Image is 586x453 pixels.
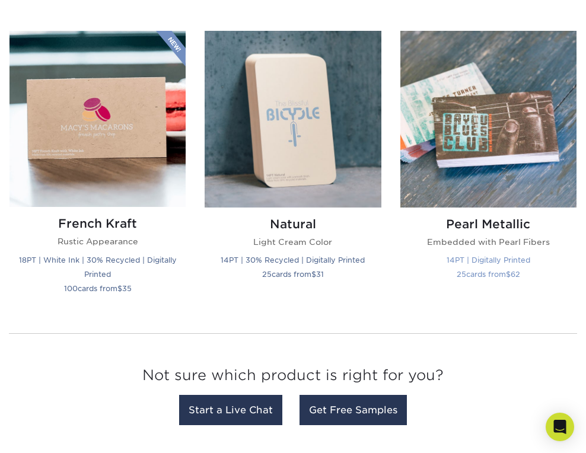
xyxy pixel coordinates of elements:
[117,284,122,293] span: $
[262,270,272,279] span: 25
[316,270,324,279] span: 31
[511,270,520,279] span: 62
[9,31,186,309] a: French Kraft Business Cards French Kraft Rustic Appearance 18PT | White Ink | 30% Recycled | Digi...
[64,284,132,293] small: cards from
[205,31,381,309] a: Natural Business Cards Natural Light Cream Color 14PT | 30% Recycled | Digitally Printed 25cards ...
[457,270,466,279] span: 25
[122,284,132,293] span: 35
[546,413,574,441] div: Open Intercom Messenger
[64,284,78,293] span: 100
[457,270,520,279] small: cards from
[400,217,577,231] h2: Pearl Metallic
[400,31,577,309] a: Pearl Metallic Business Cards Pearl Metallic Embedded with Pearl Fibers 14PT | Digitally Printed ...
[262,270,324,279] small: cards from
[9,358,577,398] h3: Not sure which product is right for you?
[447,256,530,264] small: 14PT | Digitally Printed
[221,256,365,264] small: 14PT | 30% Recycled | Digitally Printed
[156,31,186,66] img: New Product
[400,31,577,207] img: Pearl Metallic Business Cards
[311,270,316,279] span: $
[9,216,186,231] h2: French Kraft
[9,31,186,207] img: French Kraft Business Cards
[205,217,381,231] h2: Natural
[400,236,577,248] p: Embedded with Pearl Fibers
[506,270,511,279] span: $
[205,236,381,248] p: Light Cream Color
[205,31,381,207] img: Natural Business Cards
[19,256,177,279] small: 18PT | White Ink | 30% Recycled | Digitally Printed
[300,395,407,425] a: Get Free Samples
[9,235,186,247] p: Rustic Appearance
[179,395,282,425] a: Start a Live Chat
